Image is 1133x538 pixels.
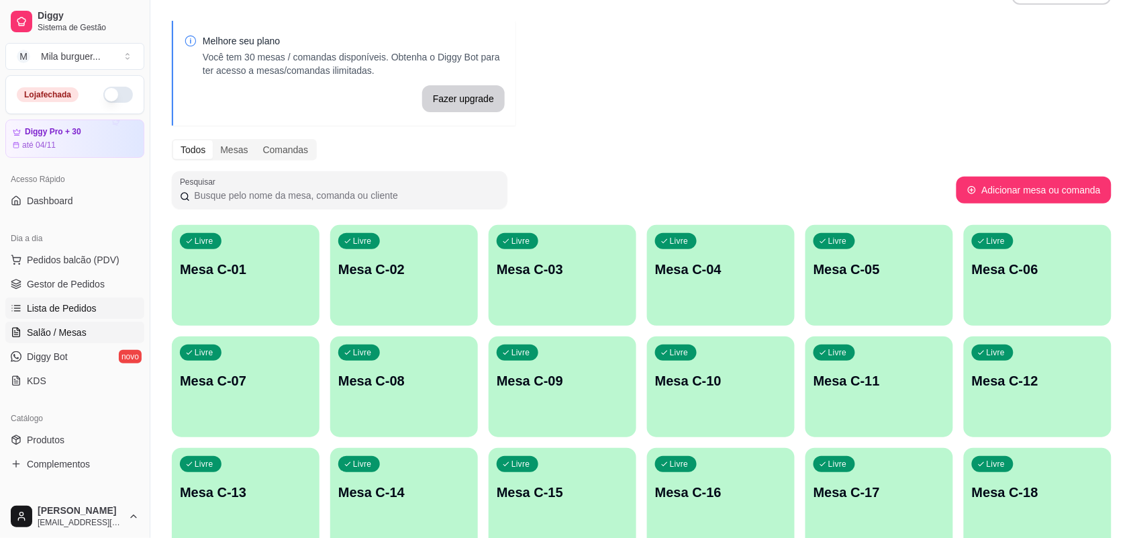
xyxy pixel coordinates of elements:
article: até 04/11 [22,140,56,150]
a: Salão / Mesas [5,322,144,343]
p: Livre [670,236,689,246]
p: Livre [987,347,1005,358]
p: Mesa C-18 [972,483,1103,502]
p: Livre [511,236,530,246]
button: Fazer upgrade [422,85,505,112]
p: Livre [511,347,530,358]
span: Diggy [38,10,139,22]
button: Pedidos balcão (PDV) [5,249,144,271]
p: Melhore seu plano [203,34,505,48]
article: Diggy Pro + 30 [25,127,81,137]
div: Comandas [256,140,316,159]
span: Sistema de Gestão [38,22,139,33]
p: Mesa C-05 [814,260,945,279]
p: Mesa C-10 [655,371,787,390]
a: Diggy Pro + 30até 04/11 [5,120,144,158]
button: Select a team [5,43,144,70]
div: Catálogo [5,408,144,429]
p: Mesa C-14 [338,483,470,502]
p: Mesa C-08 [338,371,470,390]
button: LivreMesa C-06 [964,225,1112,326]
p: Livre [511,459,530,469]
button: LivreMesa C-04 [647,225,795,326]
a: Lista de Pedidos [5,298,144,319]
button: LivreMesa C-10 [647,337,795,437]
span: KDS [27,374,46,388]
a: Dashboard [5,190,144,212]
p: Mesa C-12 [972,371,1103,390]
div: Mesas [213,140,255,159]
a: Diggy Botnovo [5,346,144,367]
div: Dia a dia [5,228,144,249]
button: Adicionar mesa ou comanda [956,177,1112,204]
a: DiggySistema de Gestão [5,5,144,38]
p: Livre [987,459,1005,469]
p: Mesa C-07 [180,371,311,390]
p: Mesa C-16 [655,483,787,502]
button: LivreMesa C-02 [330,225,478,326]
a: Gestor de Pedidos [5,273,144,295]
p: Mesa C-13 [180,483,311,502]
p: Mesa C-04 [655,260,787,279]
p: Mesa C-09 [497,371,628,390]
p: Mesa C-11 [814,371,945,390]
p: Mesa C-02 [338,260,470,279]
button: [PERSON_NAME][EMAIL_ADDRESS][DOMAIN_NAME] [5,500,144,533]
span: Pedidos balcão (PDV) [27,253,119,267]
button: LivreMesa C-09 [489,337,636,437]
p: Mesa C-17 [814,483,945,502]
p: Livre [353,236,372,246]
p: Livre [195,459,213,469]
button: LivreMesa C-11 [805,337,953,437]
button: LivreMesa C-07 [172,337,319,437]
span: Lista de Pedidos [27,302,97,315]
span: Salão / Mesas [27,326,87,339]
p: Mesa C-01 [180,260,311,279]
span: M [17,50,30,63]
a: Complementos [5,453,144,475]
p: Livre [353,459,372,469]
div: Acesso Rápido [5,169,144,190]
span: Dashboard [27,194,73,208]
p: Livre [195,347,213,358]
span: Diggy Bot [27,350,68,363]
p: Livre [195,236,213,246]
p: Livre [987,236,1005,246]
p: Livre [828,347,847,358]
p: Livre [670,459,689,469]
button: LivreMesa C-01 [172,225,319,326]
p: Livre [353,347,372,358]
div: Todos [173,140,213,159]
p: Mesa C-06 [972,260,1103,279]
p: Livre [670,347,689,358]
button: LivreMesa C-12 [964,337,1112,437]
button: LivreMesa C-03 [489,225,636,326]
button: Alterar Status [103,87,133,103]
a: Produtos [5,429,144,451]
span: Gestor de Pedidos [27,277,105,291]
span: Produtos [27,433,64,447]
p: Livre [828,236,847,246]
input: Pesquisar [190,189,499,202]
span: [EMAIL_ADDRESS][DOMAIN_NAME] [38,517,123,528]
button: LivreMesa C-05 [805,225,953,326]
label: Pesquisar [180,176,220,187]
div: Loja fechada [17,87,79,102]
p: Livre [828,459,847,469]
div: Mila burguer ... [41,50,101,63]
a: KDS [5,370,144,392]
p: Mesa C-15 [497,483,628,502]
p: Mesa C-03 [497,260,628,279]
button: LivreMesa C-08 [330,337,478,437]
span: [PERSON_NAME] [38,505,123,517]
p: Você tem 30 mesas / comandas disponíveis. Obtenha o Diggy Bot para ter acesso a mesas/comandas il... [203,50,505,77]
span: Complementos [27,457,90,471]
